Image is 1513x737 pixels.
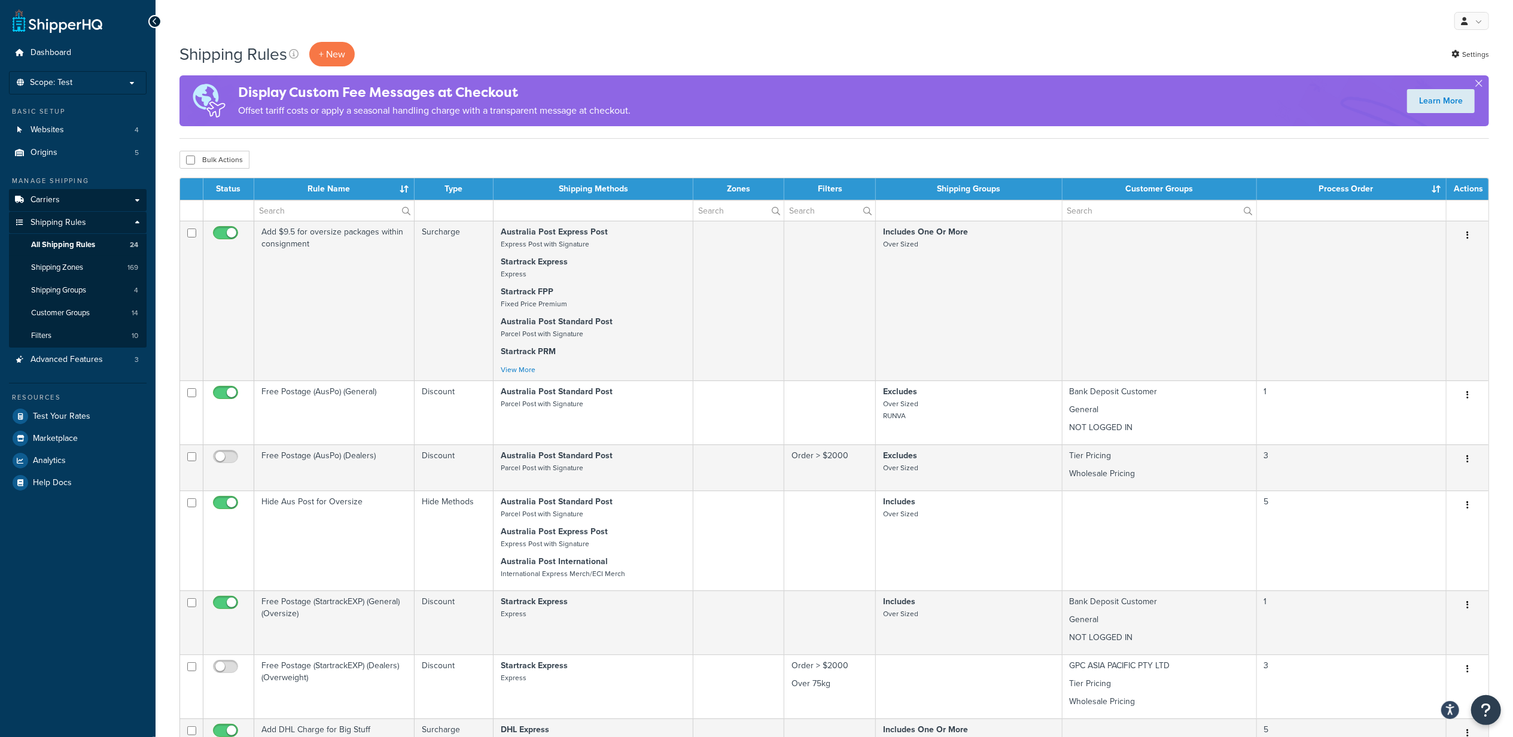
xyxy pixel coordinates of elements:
[254,380,415,444] td: Free Postage (AusPo) (General)
[1070,632,1249,644] p: NOT LOGGED IN
[1257,380,1447,444] td: 1
[501,385,613,398] strong: Australia Post Standard Post
[254,178,415,200] th: Rule Name : activate to sort column ascending
[883,385,917,398] strong: Excludes
[254,491,415,590] td: Hide Aus Post for Oversize
[1063,200,1256,221] input: Search
[693,200,784,221] input: Search
[1257,444,1447,491] td: 3
[9,257,147,279] li: Shipping Zones
[9,450,147,471] a: Analytics
[501,398,583,409] small: Parcel Post with Signature
[415,221,494,380] td: Surcharge
[1070,422,1249,434] p: NOT LOGGED IN
[132,331,138,341] span: 10
[1063,178,1257,200] th: Customer Groups
[883,239,918,249] small: Over Sized
[1451,46,1489,63] a: Settings
[501,555,608,568] strong: Australia Post International
[33,478,72,488] span: Help Docs
[9,325,147,347] a: Filters 10
[501,255,568,268] strong: Startrack Express
[501,269,526,279] small: Express
[9,392,147,403] div: Resources
[179,75,238,126] img: duties-banner-06bc72dcb5fe05cb3f9472aba00be2ae8eb53ab6f0d8bb03d382ba314ac3c341.png
[501,345,556,358] strong: Startrack PRM
[415,444,494,491] td: Discount
[135,355,139,365] span: 3
[501,462,583,473] small: Parcel Post with Signature
[784,178,876,200] th: Filters
[132,308,138,318] span: 14
[31,240,95,250] span: All Shipping Rules
[883,462,918,473] small: Over Sized
[9,106,147,117] div: Basic Setup
[135,148,139,158] span: 5
[415,178,494,200] th: Type
[883,595,915,608] strong: Includes
[784,200,875,221] input: Search
[31,308,90,318] span: Customer Groups
[1063,590,1257,654] td: Bank Deposit Customer
[501,364,535,375] a: View More
[501,568,625,579] small: International Express Merch/ECI Merch
[254,444,415,491] td: Free Postage (AusPo) (Dealers)
[31,148,57,158] span: Origins
[693,178,784,200] th: Zones
[9,234,147,256] a: All Shipping Rules 24
[31,355,103,365] span: Advanced Features
[9,349,147,371] a: Advanced Features 3
[883,449,917,462] strong: Excludes
[135,125,139,135] span: 4
[501,538,589,549] small: Express Post with Signature
[501,328,583,339] small: Parcel Post with Signature
[31,331,51,341] span: Filters
[33,456,66,466] span: Analytics
[254,200,414,221] input: Search
[501,659,568,672] strong: Startrack Express
[31,263,83,273] span: Shipping Zones
[784,654,876,718] td: Order > $2000
[254,590,415,654] td: Free Postage (StartrackEXP) (General) (Oversize)
[9,325,147,347] li: Filters
[9,234,147,256] li: All Shipping Rules
[1070,614,1249,626] p: General
[9,406,147,427] a: Test Your Rates
[9,212,147,234] a: Shipping Rules
[33,412,90,422] span: Test Your Rates
[9,472,147,494] a: Help Docs
[1070,404,1249,416] p: General
[134,285,138,296] span: 4
[883,495,915,508] strong: Includes
[501,315,613,328] strong: Australia Post Standard Post
[9,119,147,141] a: Websites 4
[9,302,147,324] li: Customer Groups
[9,42,147,64] a: Dashboard
[883,398,918,421] small: Over Sized RUNVA
[179,151,249,169] button: Bulk Actions
[31,285,86,296] span: Shipping Groups
[31,218,86,228] span: Shipping Rules
[501,723,549,736] strong: DHL Express
[1070,696,1249,708] p: Wholesale Pricing
[9,142,147,164] a: Origins 5
[1471,695,1501,725] button: Open Resource Center
[31,195,60,205] span: Carriers
[33,434,78,444] span: Marketplace
[203,178,254,200] th: Status
[9,279,147,301] a: Shipping Groups 4
[876,178,1062,200] th: Shipping Groups
[415,491,494,590] td: Hide Methods
[501,608,526,619] small: Express
[501,239,589,249] small: Express Post with Signature
[501,226,608,238] strong: Australia Post Express Post
[1070,468,1249,480] p: Wholesale Pricing
[415,590,494,654] td: Discount
[9,302,147,324] a: Customer Groups 14
[9,428,147,449] li: Marketplace
[179,42,287,66] h1: Shipping Rules
[13,9,102,33] a: ShipperHQ Home
[501,525,608,538] strong: Australia Post Express Post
